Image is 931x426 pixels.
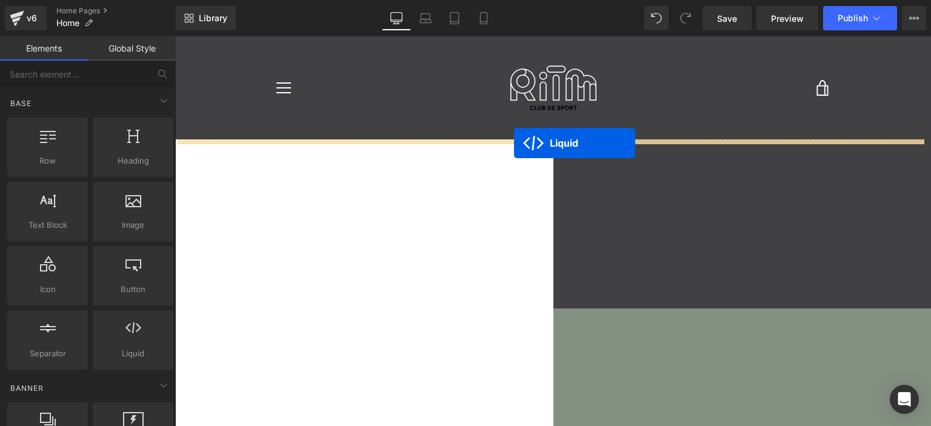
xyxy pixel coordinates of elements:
[11,155,84,167] span: Row
[287,6,469,97] img: ritmsport
[838,13,868,23] span: Publish
[96,283,170,296] span: Button
[11,283,84,296] span: Icon
[11,219,84,231] span: Text Block
[644,6,669,30] button: Undo
[56,6,176,16] a: Home Pages
[96,219,170,231] span: Image
[771,12,804,25] span: Preview
[411,6,440,30] a: Laptop
[88,36,176,61] a: Global Style
[5,6,47,30] a: v6
[440,6,469,30] a: Tablet
[96,347,170,360] span: Liquid
[756,6,818,30] a: Preview
[717,12,737,25] span: Save
[469,6,498,30] a: Mobile
[199,13,227,24] span: Library
[9,382,45,394] span: Banner
[673,6,698,30] button: Redo
[24,10,39,26] div: v6
[9,98,33,109] span: Base
[176,6,236,30] a: New Library
[890,385,919,414] div: Open Intercom Messenger
[11,347,84,360] span: Separator
[96,155,170,167] span: Heading
[823,6,897,30] button: Publish
[56,18,79,28] span: Home
[902,6,926,30] button: More
[382,6,411,30] a: Desktop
